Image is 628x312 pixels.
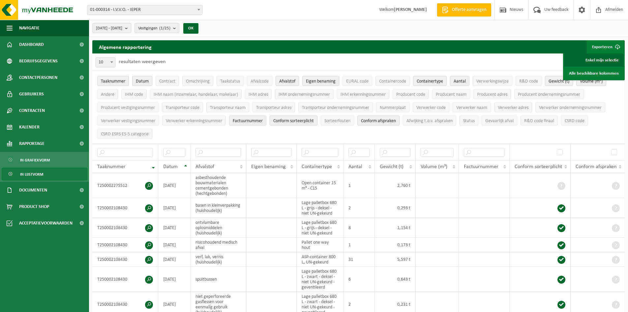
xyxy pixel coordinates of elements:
td: asbesthoudende bouwmaterialen cementgebonden (hechtgebonden) [191,173,246,198]
button: ContainercodeContainercode: Activate to sort [375,76,410,86]
span: Dashboard [19,36,44,53]
span: Producent adres [477,92,507,97]
td: [DATE] [158,173,191,198]
a: In lijstvorm [2,168,87,180]
button: IHM ondernemingsnummerIHM ondernemingsnummer: Activate to sort [275,89,334,99]
button: R&D code finaalR&amp;D code finaal: Activate to sort [521,116,558,125]
button: CSRD codeCSRD code: Activate to sort [561,116,588,125]
span: Documenten [19,182,47,198]
td: Lage palletbox 680 L - grijs - deksel - niet UN-gekeurd [297,198,344,218]
span: 01-000314 - I.V.V.O. - IEPER [87,5,202,15]
span: Verwerker adres [498,105,528,110]
button: Afwijking t.o.v. afsprakenAfwijking t.o.v. afspraken: Activate to sort [403,116,456,125]
strong: [PERSON_NAME] [394,7,427,12]
span: Conform sorteerplicht [515,164,562,169]
td: [DATE] [158,267,191,292]
span: In lijstvorm [20,168,43,181]
td: Pallet one way hout [297,238,344,252]
span: Afwijking t.o.v. afspraken [406,119,453,123]
span: Verwerker ondernemingsnummer [539,105,602,110]
a: Enkel mijn selectie [564,53,624,67]
button: Verwerker codeVerwerker code: Activate to sort [413,102,449,112]
button: Conform sorteerplicht : Activate to sort [270,116,317,125]
span: Transporteur naam [210,105,246,110]
button: TaaknummerTaaknummer: Activate to remove sorting [97,76,129,86]
h2: Algemene rapportering [92,40,158,53]
button: Transporteur codeTransporteur code: Activate to sort [162,102,203,112]
button: Transporteur adresTransporteur adres: Activate to sort [253,102,295,112]
a: Offerte aanvragen [437,3,491,17]
td: [DATE] [158,198,191,218]
span: Conform afspraken [361,119,396,123]
button: Transporteur ondernemingsnummerTransporteur ondernemingsnummer : Activate to sort [298,102,373,112]
button: AfvalcodeAfvalcode: Activate to sort [247,76,272,86]
td: 1,154 t [375,218,415,238]
button: Gevaarlijk afval : Activate to sort [482,116,517,125]
button: AndereAndere: Activate to sort [97,89,118,99]
span: Volume (m³) [580,79,603,84]
span: Transporteur adres [256,105,291,110]
span: Transporteur code [165,105,199,110]
td: [DATE] [158,252,191,267]
button: VerwerkingswijzeVerwerkingswijze: Activate to sort [473,76,512,86]
span: Navigatie [19,20,40,36]
span: Producent code [396,92,425,97]
button: IHM codeIHM code: Activate to sort [121,89,147,99]
span: 10 [96,58,115,67]
span: Aantal [454,79,466,84]
button: Producent codeProducent code: Activate to sort [393,89,429,99]
button: FactuurnummerFactuurnummer: Activate to sort [229,116,266,125]
span: CSRD code [565,119,584,123]
span: [DATE] - [DATE] [96,23,122,33]
td: 5,597 t [375,252,415,267]
span: IHM adres [249,92,268,97]
span: Gebruikers [19,86,44,102]
button: Exporteren [587,40,624,53]
span: Containertype [302,164,332,169]
span: Gevaarlijk afval [485,119,514,123]
button: Volume (m³)Volume (m³): Activate to sort [576,76,606,86]
span: Factuurnummer [233,119,263,123]
button: Producent vestigingsnummerProducent vestigingsnummer: Activate to sort [97,102,159,112]
td: T250002108430 [92,238,158,252]
td: basen in kleinverpakking (huishoudelijk) [191,198,246,218]
span: Verwerker vestigingsnummer [101,119,155,123]
a: Alle beschikbare kolommen [564,67,624,80]
button: AantalAantal: Activate to sort [450,76,469,86]
span: Containertype [417,79,443,84]
td: T250002108430 [92,218,158,238]
td: ontvlambare oplosmiddelen (huishoudelijk) [191,218,246,238]
td: verf, lak, vernis (huishoudelijk) [191,252,246,267]
button: Vestigingen(1/25) [135,23,179,33]
button: Eigen benamingEigen benaming: Activate to sort [302,76,339,86]
td: [DATE] [158,238,191,252]
td: 31 [344,252,375,267]
button: ContractContract: Activate to sort [156,76,179,86]
span: Producent naam [436,92,466,97]
span: Andere [101,92,114,97]
span: Verwerker erkenningsnummer [166,119,222,123]
td: 2,760 t [375,173,415,198]
button: OmschrijvingOmschrijving: Activate to sort [182,76,213,86]
span: Contract [159,79,175,84]
span: Datum [163,164,178,169]
button: R&D codeR&amp;D code: Activate to sort [516,76,542,86]
span: Taaknummer [97,164,126,169]
button: Gewicht (t)Gewicht (t): Activate to sort [545,76,573,86]
span: Afvalstof [279,79,295,84]
td: T250002108430 [92,252,158,267]
span: IHM erkenningsnummer [341,92,386,97]
button: StatusStatus: Activate to sort [460,116,478,125]
span: Afvalstof [195,164,214,169]
span: Nummerplaat [380,105,406,110]
span: Acceptatievoorwaarden [19,215,73,231]
span: EURAL code [346,79,369,84]
span: Eigen benaming [306,79,336,84]
td: 8 [344,218,375,238]
span: Factuurnummer [464,164,498,169]
button: Producent adresProducent adres: Activate to sort [473,89,511,99]
td: 0,173 t [375,238,415,252]
td: Lage palletbox 680 L - zwart - deksel - niet UN-gekeurd - geventileerd [297,267,344,292]
span: Sorteerfouten [324,119,350,123]
span: R&D code finaal [524,119,554,123]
